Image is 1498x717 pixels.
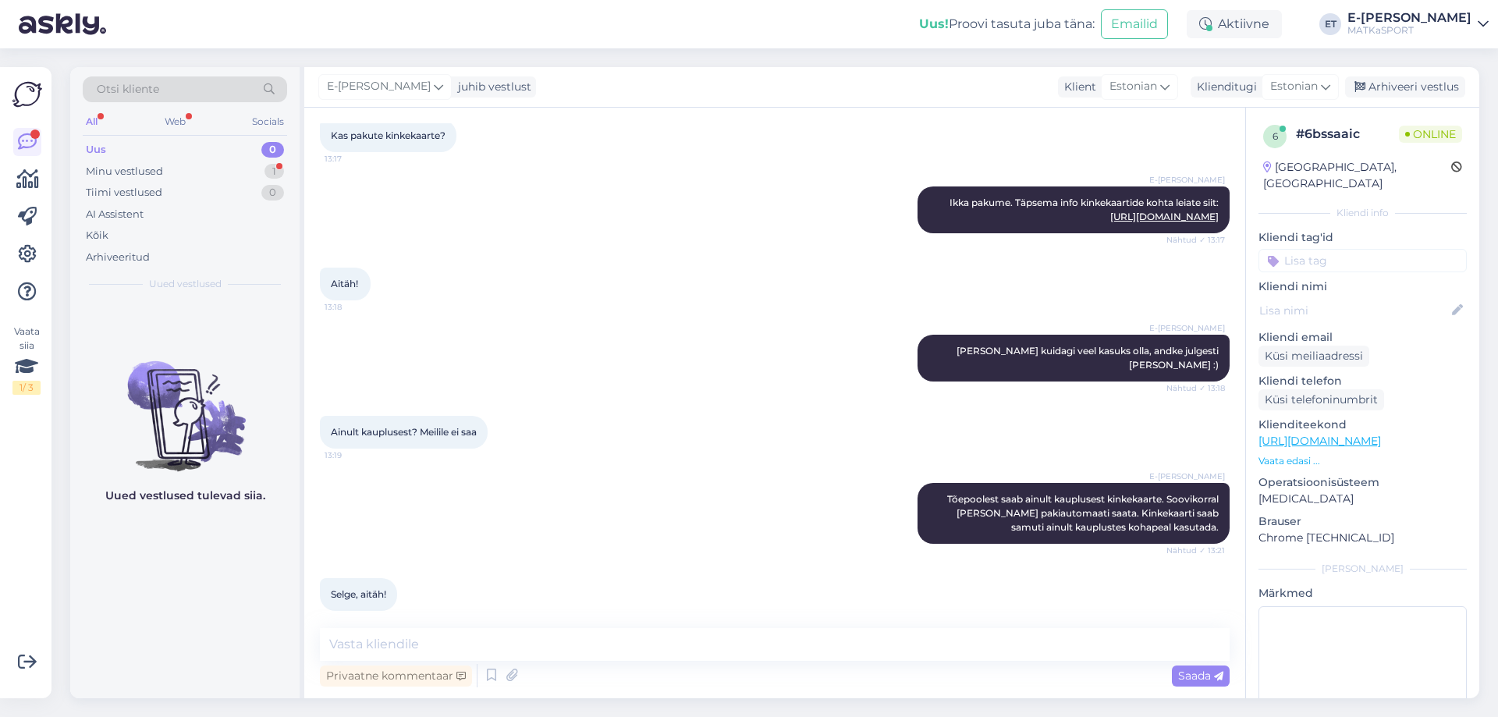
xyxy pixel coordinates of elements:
[1263,159,1451,192] div: [GEOGRAPHIC_DATA], [GEOGRAPHIC_DATA]
[1166,545,1225,556] span: Nähtud ✓ 13:21
[1187,10,1282,38] div: Aktiivne
[86,185,162,201] div: Tiimi vestlused
[264,164,284,179] div: 1
[1258,562,1467,576] div: [PERSON_NAME]
[1347,12,1489,37] a: E-[PERSON_NAME]MATKaSPORT
[1166,234,1225,246] span: Nähtud ✓ 13:17
[1345,76,1465,98] div: Arhiveeri vestlus
[452,79,531,95] div: juhib vestlust
[1258,434,1381,448] a: [URL][DOMAIN_NAME]
[1258,417,1467,433] p: Klienditeekond
[97,81,159,98] span: Otsi kliente
[320,666,472,687] div: Privaatne kommentaar
[86,250,150,265] div: Arhiveeritud
[947,493,1221,533] span: Tõepoolest saab ainult kauplusest kinkekaarte. Soovikorral [PERSON_NAME] pakiautomaati saata. Kin...
[1258,373,1467,389] p: Kliendi telefon
[1258,229,1467,246] p: Kliendi tag'id
[1258,389,1384,410] div: Küsi telefoninumbrit
[327,78,431,95] span: E-[PERSON_NAME]
[1109,78,1157,95] span: Estonian
[162,112,189,132] div: Web
[1273,130,1278,142] span: 6
[1166,382,1225,394] span: Nähtud ✓ 13:18
[919,15,1095,34] div: Proovi tasuta juba täna:
[261,142,284,158] div: 0
[325,301,383,313] span: 13:18
[1149,322,1225,334] span: E-[PERSON_NAME]
[1258,206,1467,220] div: Kliendi info
[331,278,358,289] span: Aitäh!
[1258,279,1467,295] p: Kliendi nimi
[957,345,1221,371] span: [PERSON_NAME] kuidagi veel kasuks olla, andke julgesti [PERSON_NAME] :)
[1270,78,1318,95] span: Estonian
[1347,12,1471,24] div: E-[PERSON_NAME]
[261,185,284,201] div: 0
[70,333,300,474] img: No chats
[1258,249,1467,272] input: Lisa tag
[1258,491,1467,507] p: [MEDICAL_DATA]
[1149,470,1225,482] span: E-[PERSON_NAME]
[83,112,101,132] div: All
[12,381,41,395] div: 1 / 3
[1058,79,1096,95] div: Klient
[1191,79,1257,95] div: Klienditugi
[1110,211,1219,222] a: [URL][DOMAIN_NAME]
[331,426,477,438] span: Ainult kauplusest? Meilile ei saa
[1347,24,1471,37] div: MATKaSPORT
[86,142,106,158] div: Uus
[149,277,222,291] span: Uued vestlused
[1258,530,1467,546] p: Chrome [TECHNICAL_ID]
[1296,125,1399,144] div: # 6bssaaic
[325,153,383,165] span: 13:17
[86,164,163,179] div: Minu vestlused
[325,449,383,461] span: 13:19
[1101,9,1168,39] button: Emailid
[1258,585,1467,602] p: Märkmed
[1149,174,1225,186] span: E-[PERSON_NAME]
[919,16,949,31] b: Uus!
[86,207,144,222] div: AI Assistent
[1319,13,1341,35] div: ET
[12,80,42,109] img: Askly Logo
[1178,669,1223,683] span: Saada
[325,612,383,623] span: 13:21
[950,197,1219,222] span: Ikka pakume. Täpsema info kinkekaartide kohta leiate siit:
[1258,513,1467,530] p: Brauser
[331,130,445,141] span: Kas pakute kinkekaarte?
[1258,474,1467,491] p: Operatsioonisüsteem
[249,112,287,132] div: Socials
[1258,346,1369,367] div: Küsi meiliaadressi
[1258,454,1467,468] p: Vaata edasi ...
[12,325,41,395] div: Vaata siia
[331,588,386,600] span: Selge, aitäh!
[105,488,265,504] p: Uued vestlused tulevad siia.
[1399,126,1462,143] span: Online
[1259,302,1449,319] input: Lisa nimi
[86,228,108,243] div: Kõik
[1258,329,1467,346] p: Kliendi email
